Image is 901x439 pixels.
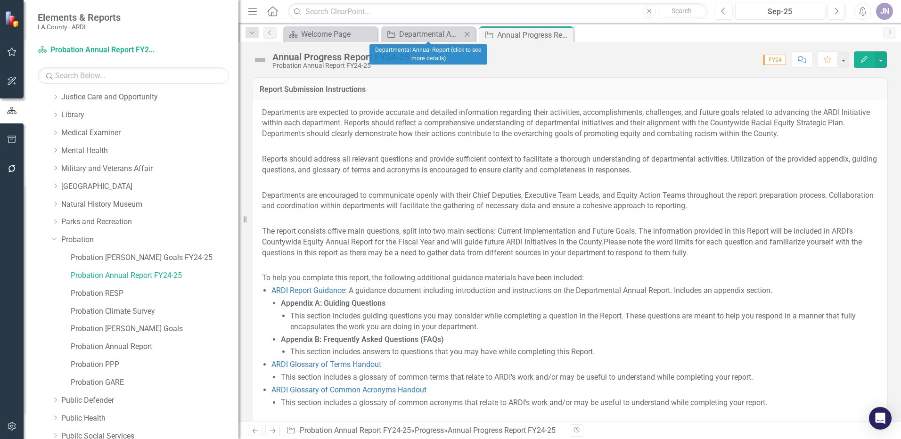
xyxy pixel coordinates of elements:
input: Search ClearPoint... [288,3,708,20]
a: Probation [61,235,238,245]
span: Search [672,7,692,15]
a: Probation [PERSON_NAME] Goals [71,324,238,334]
span: The report consists of [262,227,338,236]
a: Probation PPP [71,359,238,370]
a: Probation Annual Report FY24-25 [71,270,238,281]
a: Library [61,110,238,121]
span: Appendix A: Guiding Questions [281,299,385,308]
a: Welcome Page [286,28,375,40]
a: Public Defender [61,395,238,406]
span: FY24 [763,55,786,65]
button: Sep-25 [735,3,825,20]
span: Appendix B: Frequently Asked Questions (FAQs) [281,335,444,344]
a: ARDI Report Guidance [271,286,345,295]
div: » » [286,425,563,436]
a: [GEOGRAPHIC_DATA] [61,181,238,192]
a: Probation Annual Report [71,341,238,352]
span: This section includes answers to questions that you may have while completing this Report. [290,347,595,356]
div: Sep-25 [738,6,822,17]
a: Probation GARE [71,377,238,388]
a: Probation RESP [71,288,238,299]
a: Medical Examiner [61,128,238,138]
span: Departments are expected to provide accurate and detailed information regarding their activities,... [262,108,870,138]
a: Justice Care and Opportunity [61,92,238,103]
span: This section includes a glossary of common terms that relate to ARDI's work and/or may be useful ... [281,373,753,382]
a: ARDI Glossary of Common Acronyms Handout [271,385,426,394]
input: Search Below... [38,67,229,84]
span: To help you complete this report, the following additional guidance materials have been included: [262,273,584,282]
a: ARDI Glossary of Terms Handout [271,360,381,369]
span: : A guidance document including introduction and instructions on the Departmental Annual Report. ... [271,286,772,295]
img: Not Defined [253,52,268,67]
h3: Report Submission Instructions [260,85,880,94]
button: Search [658,5,705,18]
a: Probation [PERSON_NAME] Goals FY24-25 [71,252,238,263]
span: , split into two main sections: Current Implementation and Future Goals. The information provided... [262,227,853,246]
a: Public Health [61,413,238,424]
a: Probation Climate Survey [71,306,238,317]
span: Please note the word limits for each question and familiarize yourself with the questions in this... [262,237,862,257]
img: ClearPoint Strategy [5,11,21,27]
a: Natural History Museum [61,199,238,210]
div: Annual Progress Report FY24-25 [448,426,556,435]
span: This section includes guiding questions you may consider while completing a question in the Repor... [290,311,856,331]
div: Departmental Annual Report (click to see more details) [399,28,461,40]
div: Departmental Annual Report (click to see more details) [369,44,487,65]
div: Welcome Page [301,28,375,40]
button: JN [876,3,893,20]
a: Parks and Recreation [61,217,238,228]
span: This section includes a glossary of common acronyms that relate to ARDI's work and/or may be usef... [281,398,767,407]
a: Probation Annual Report FY24-25 [300,426,411,435]
span: Elements & Reports [38,12,121,23]
a: Probation Annual Report FY24-25 [38,45,156,56]
a: Progress [415,426,444,435]
span: Departments are encouraged to communicate openly with their Chief Deputies, Executive Team Leads,... [262,191,874,211]
div: Open Intercom Messenger [869,407,892,430]
a: Mental Health [61,146,238,156]
div: Annual Progress Report FY24-25 [497,29,571,41]
div: Annual Progress Report FY24-25 [272,52,410,62]
span: five main questions [338,227,399,236]
div: Probation Annual Report FY24-25 [272,62,410,69]
a: Departmental Annual Report (click to see more details) [384,28,461,40]
span: Reports should address all relevant questions and provide sufficient context to facilitate a thor... [262,154,877,174]
a: Military and Veterans Affair [61,163,238,174]
small: LA County - ARDI [38,23,121,31]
